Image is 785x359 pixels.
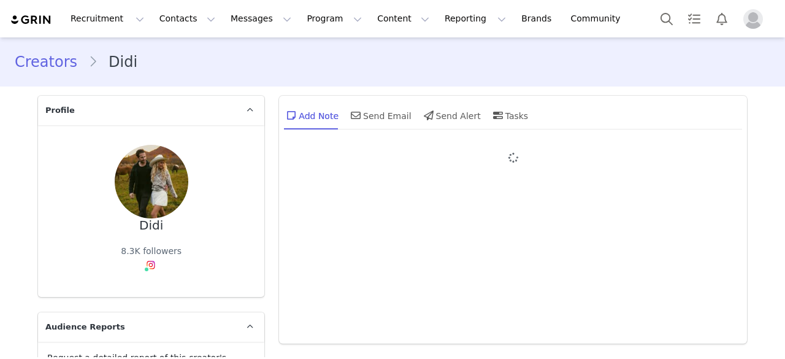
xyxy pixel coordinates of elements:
[152,5,223,33] button: Contacts
[681,5,708,33] a: Tasks
[370,5,437,33] button: Content
[45,104,75,117] span: Profile
[115,145,188,218] img: 137e70e0-800b-46b4-9fc2-fc1a40a13a0f.jpg
[139,218,163,233] div: Didi
[736,9,775,29] button: Profile
[63,5,151,33] button: Recruitment
[348,101,412,130] div: Send Email
[223,5,299,33] button: Messages
[284,101,339,130] div: Add Note
[15,51,88,73] a: Creators
[564,5,634,33] a: Community
[45,321,125,333] span: Audience Reports
[421,101,481,130] div: Send Alert
[121,245,182,258] div: 8.3K followers
[514,5,562,33] a: Brands
[743,9,763,29] img: placeholder-profile.jpg
[437,5,513,33] button: Reporting
[491,101,529,130] div: Tasks
[10,14,53,26] img: grin logo
[299,5,369,33] button: Program
[146,260,156,270] img: instagram.svg
[653,5,680,33] button: Search
[708,5,735,33] button: Notifications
